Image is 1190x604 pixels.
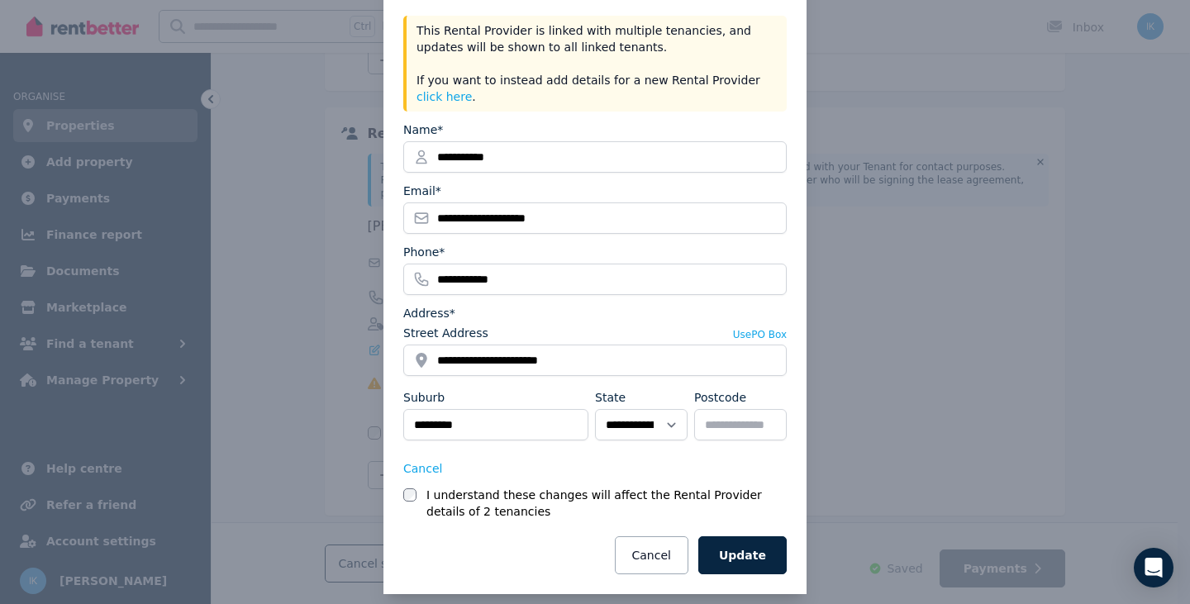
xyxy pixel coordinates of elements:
[403,183,441,199] label: Email*
[1134,548,1173,587] div: Open Intercom Messenger
[416,22,777,105] p: This Rental Provider is linked with multiple tenancies, and updates will be shown to all linked t...
[733,328,787,341] button: UsePO Box
[403,121,443,138] label: Name*
[403,389,445,406] label: Suburb
[416,88,472,105] button: click here
[403,460,442,477] button: Cancel
[615,536,688,574] button: Cancel
[403,305,455,321] label: Address*
[403,325,488,341] label: Street Address
[426,487,787,520] label: I understand these changes will affect the Rental Provider details of 2 tenancies
[698,536,787,574] button: Update
[403,244,445,260] label: Phone*
[595,389,626,406] label: State
[694,389,746,406] label: Postcode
